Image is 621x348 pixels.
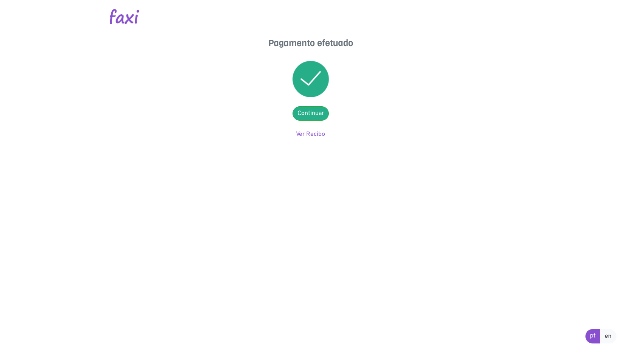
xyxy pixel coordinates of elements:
[293,61,329,97] img: success
[296,130,325,138] a: Ver Recibo
[600,329,616,343] a: en
[585,329,600,343] a: pt
[293,106,329,121] a: Continuar
[235,38,386,49] h4: Pagamento efetuado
